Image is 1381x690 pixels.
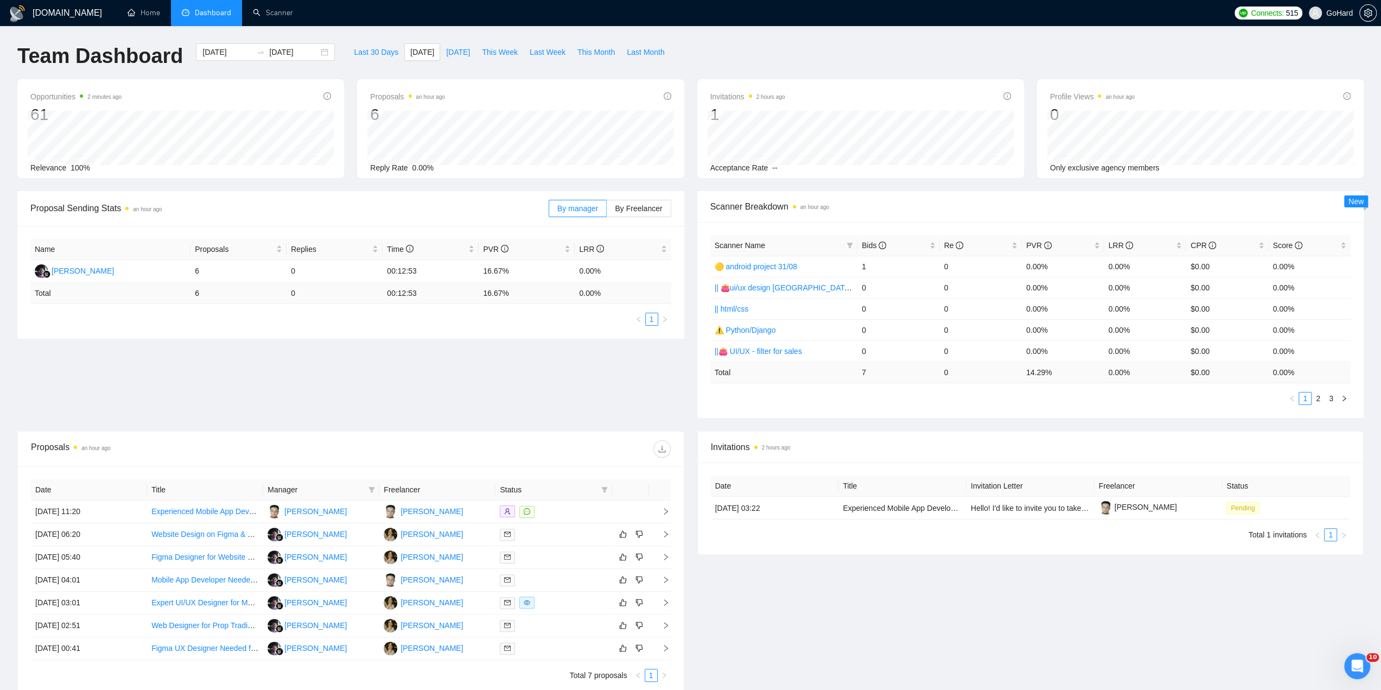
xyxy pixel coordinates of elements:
div: 6 [370,104,445,125]
th: Freelancer [379,479,495,501]
td: $0.00 [1186,277,1269,298]
th: Date [711,476,839,497]
span: message [524,508,530,515]
td: [DATE] 03:22 [711,497,839,520]
td: 0.00 % [1104,362,1187,383]
td: 0.00% [1022,256,1104,277]
td: 0.00% [1022,340,1104,362]
a: OT[PERSON_NAME] [384,598,463,606]
td: 0.00% [1022,319,1104,340]
a: 1 [646,313,658,325]
span: [DATE] [446,46,470,58]
button: This Month [571,43,621,61]
div: [PERSON_NAME] [400,619,463,631]
span: Score [1273,241,1302,250]
td: Total [30,283,190,304]
a: Website Design on Figma & Transfer to Wix Studio [151,530,322,539]
img: logo [9,5,26,22]
button: dislike [633,550,646,564]
td: 7 [857,362,940,383]
span: like [619,644,627,653]
span: info-circle [1003,92,1011,100]
td: 0 [940,340,1022,362]
th: Proposals [190,239,287,260]
time: 2 minutes ago [87,94,122,100]
a: RR[PERSON_NAME] [35,266,114,275]
button: setting [1359,4,1377,22]
time: an hour ago [81,445,110,451]
span: download [654,445,670,453]
img: OT [384,619,397,632]
button: dislike [633,596,646,609]
span: right [1341,395,1347,402]
span: LRR [579,245,604,254]
span: Manager [268,484,364,496]
span: Proposals [370,90,445,103]
td: 0.00% [1022,277,1104,298]
a: setting [1359,9,1377,17]
th: Replies [287,239,383,260]
a: Mobile App Developer Needed for iOS and Android Platforms [151,575,357,584]
span: like [619,530,627,539]
span: info-circle [956,242,963,249]
td: 0 [940,298,1022,319]
span: filter [847,242,853,249]
span: mail [504,531,511,537]
time: an hour ago [416,94,445,100]
td: $0.00 [1186,298,1269,319]
span: 100% [71,163,90,172]
span: user [1312,9,1319,17]
button: like [616,550,629,564]
li: Next Page [658,313,671,326]
a: 1 [645,669,657,681]
div: [PERSON_NAME] [52,265,114,277]
span: left [635,672,641,679]
span: filter [844,237,855,254]
div: [PERSON_NAME] [284,597,347,609]
span: info-circle [1295,242,1302,249]
a: RR[PERSON_NAME] [268,575,347,584]
li: 1 [645,313,658,326]
time: an hour ago [1105,94,1134,100]
img: RR [35,264,48,278]
span: 515 [1286,7,1298,19]
span: like [619,575,627,584]
span: CPR [1191,241,1216,250]
span: info-circle [1125,242,1133,249]
td: 0.00% [1022,298,1104,319]
td: 0 [940,277,1022,298]
span: Acceptance Rate [710,163,768,172]
a: RR[PERSON_NAME] [268,529,347,538]
td: 0.00% [1104,256,1187,277]
img: RR [268,642,281,655]
td: 6 [190,260,287,283]
td: $0.00 [1186,340,1269,362]
span: like [619,621,627,630]
td: 1 [857,256,940,277]
iframe: Intercom live chat [1344,653,1370,679]
button: download [653,440,671,458]
td: 0.00% [1269,256,1351,277]
a: RR[PERSON_NAME] [268,643,347,652]
span: filter [368,486,375,493]
button: right [1338,392,1351,405]
li: 1 [645,669,658,682]
li: 2 [1312,392,1325,405]
button: [DATE] [404,43,440,61]
span: info-circle [1044,242,1052,249]
span: left [1314,532,1321,539]
td: $0.00 [1186,256,1269,277]
div: Proposals [31,440,351,458]
input: Start date [202,46,252,58]
span: Scanner Breakdown [710,200,1351,213]
button: left [632,313,645,326]
time: 2 hours ago [762,445,791,451]
a: OT[PERSON_NAME] [384,552,463,561]
span: dislike [635,530,643,539]
button: dislike [633,573,646,586]
span: Scanner Name [715,241,765,250]
span: PVR [483,245,508,254]
div: 0 [1050,104,1135,125]
td: 16.67% [479,260,575,283]
span: swap-right [256,48,265,56]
